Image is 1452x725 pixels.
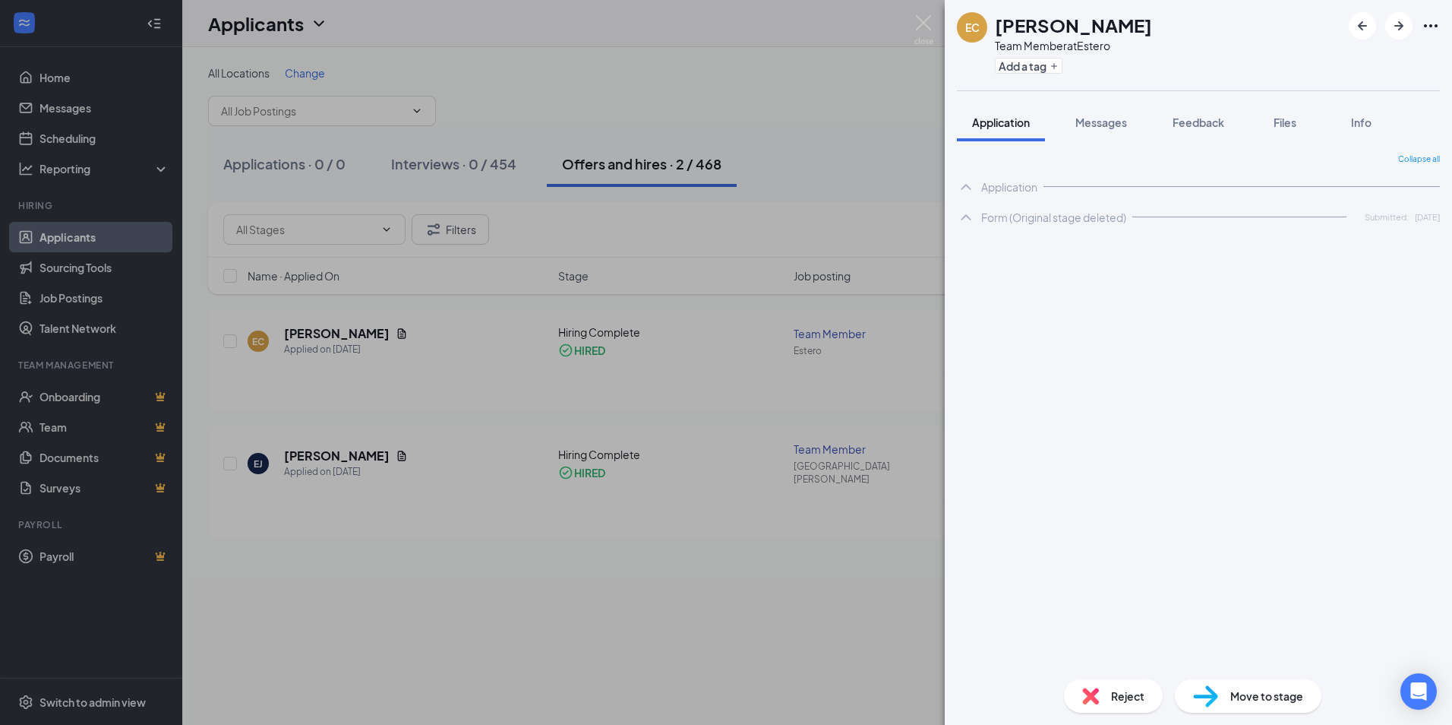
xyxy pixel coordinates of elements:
svg: Ellipses [1422,17,1440,35]
span: [DATE] [1415,211,1440,223]
span: Move to stage [1230,688,1303,704]
div: Application [981,179,1037,195]
svg: Plus [1050,62,1059,71]
span: Info [1351,116,1372,129]
span: Files [1274,116,1296,129]
button: ArrowLeftNew [1349,12,1376,40]
button: ArrowRight [1385,12,1413,40]
span: Collapse all [1398,154,1440,166]
span: Application [972,116,1030,129]
svg: ChevronUp [957,178,975,196]
h1: [PERSON_NAME] [995,12,1152,38]
span: Reject [1111,688,1144,704]
div: EC [965,20,980,35]
span: Messages [1075,116,1127,129]
svg: ArrowRight [1390,17,1408,35]
svg: ChevronUp [957,208,975,226]
div: Form (Original stage deleted) [981,210,1126,225]
span: Feedback [1173,116,1224,129]
button: PlusAdd a tag [995,58,1062,74]
span: Submitted: [1365,211,1409,223]
div: Open Intercom Messenger [1400,673,1437,710]
div: Team Member at Estero [995,38,1152,53]
svg: ArrowLeftNew [1353,17,1372,35]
